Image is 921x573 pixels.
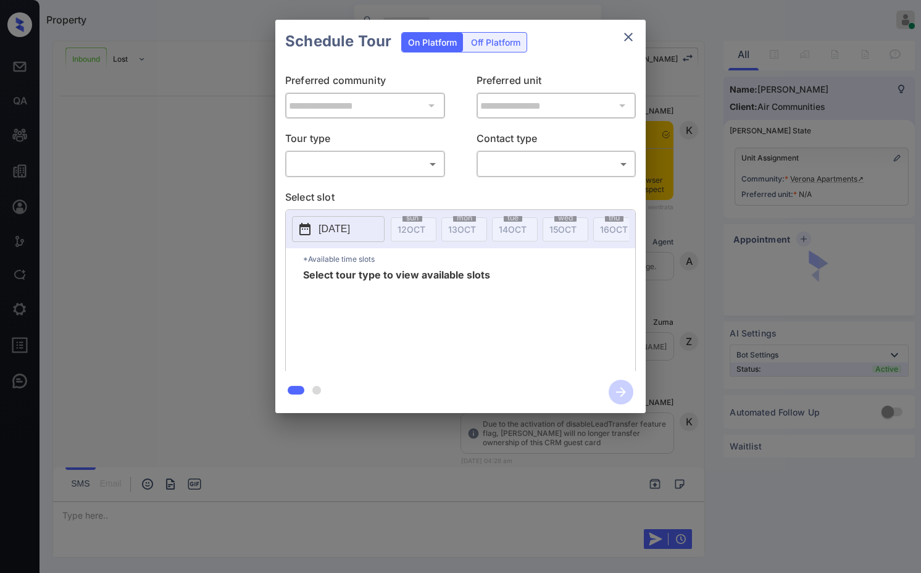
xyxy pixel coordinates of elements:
[402,33,463,52] div: On Platform
[285,131,445,151] p: Tour type
[285,73,445,93] p: Preferred community
[477,73,636,93] p: Preferred unit
[303,270,490,369] span: Select tour type to view available slots
[275,20,401,63] h2: Schedule Tour
[477,131,636,151] p: Contact type
[292,216,385,242] button: [DATE]
[616,25,641,49] button: close
[285,190,636,209] p: Select slot
[303,248,635,270] p: *Available time slots
[319,222,350,236] p: [DATE]
[465,33,527,52] div: Off Platform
